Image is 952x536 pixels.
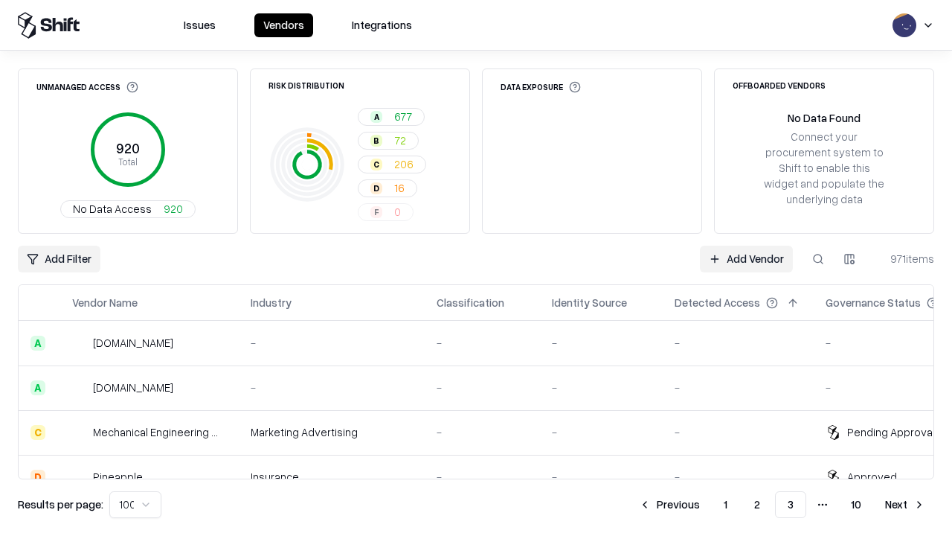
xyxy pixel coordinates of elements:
div: - [675,335,802,351]
div: - [552,380,651,395]
div: Governance Status [826,295,921,310]
button: D16 [358,179,417,197]
div: - [675,424,802,440]
button: 10 [839,491,873,518]
nav: pagination [630,491,934,518]
div: Classification [437,295,504,310]
button: B72 [358,132,419,150]
button: Issues [175,13,225,37]
button: C206 [358,156,426,173]
div: C [30,425,45,440]
span: 920 [164,201,183,217]
div: A [30,336,45,351]
div: Detected Access [675,295,760,310]
div: D [370,182,382,194]
div: No Data Found [788,110,861,126]
div: [DOMAIN_NAME] [93,380,173,395]
span: 16 [394,180,405,196]
div: - [552,469,651,485]
div: Marketing Advertising [251,424,413,440]
button: Integrations [343,13,421,37]
div: Offboarded Vendors [733,81,826,89]
div: - [675,469,802,485]
div: D [30,470,45,485]
button: No Data Access920 [60,200,196,218]
button: Previous [630,491,709,518]
a: Add Vendor [700,246,793,272]
div: Insurance [251,469,413,485]
div: Pineapple [93,469,143,485]
div: C [370,159,382,170]
tspan: 920 [116,140,140,156]
div: Pending Approval [847,424,935,440]
span: 206 [394,156,414,172]
div: - [437,335,528,351]
tspan: Total [118,156,138,167]
img: Mechanical Engineering World [72,425,87,440]
div: 971 items [875,251,934,267]
div: Identity Source [552,295,627,310]
div: Connect your procurement system to Shift to enable this widget and populate the underlying data [762,129,886,208]
button: Next [876,491,934,518]
div: Data Exposure [501,81,581,93]
button: 2 [742,491,772,518]
div: - [437,424,528,440]
img: Pineapple [72,470,87,485]
span: 677 [394,109,412,124]
button: A677 [358,108,425,126]
button: 3 [775,491,806,518]
div: - [675,380,802,395]
div: - [552,335,651,351]
div: Mechanical Engineering World [93,424,227,440]
button: 1 [712,491,739,518]
div: Unmanaged Access [36,81,138,93]
span: No Data Access [73,201,152,217]
div: A [30,380,45,395]
button: Add Filter [18,246,100,272]
div: B [370,135,382,147]
p: Results per page: [18,497,103,512]
div: Risk Distribution [268,81,344,89]
div: [DOMAIN_NAME] [93,335,173,351]
div: Approved [847,469,897,485]
div: Vendor Name [72,295,138,310]
div: - [251,380,413,395]
div: - [251,335,413,351]
div: - [437,469,528,485]
img: automat-it.com [72,336,87,351]
div: - [552,424,651,440]
img: madisonlogic.com [72,380,87,395]
span: 72 [394,133,406,148]
div: Industry [251,295,292,310]
div: A [370,111,382,123]
div: - [437,380,528,395]
button: Vendors [254,13,313,37]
